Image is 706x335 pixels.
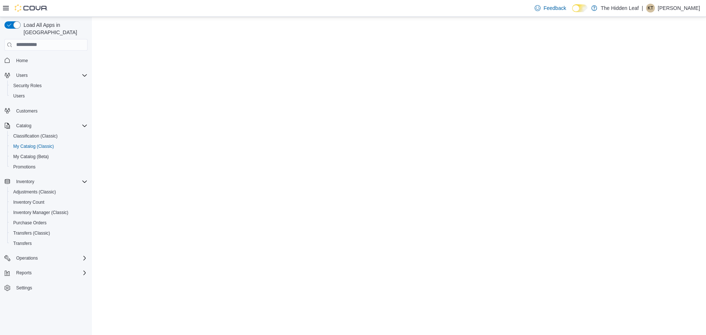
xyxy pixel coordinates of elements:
span: Inventory Manager (Classic) [13,210,68,215]
span: Inventory Manager (Classic) [10,208,88,217]
button: Transfers (Classic) [7,228,90,238]
span: Purchase Orders [13,220,47,226]
button: Promotions [7,162,90,172]
input: Dark Mode [572,4,588,12]
button: Settings [1,282,90,293]
span: My Catalog (Beta) [13,154,49,160]
span: My Catalog (Classic) [13,143,54,149]
a: Feedback [532,1,569,15]
a: Customers [13,107,40,115]
a: Inventory Count [10,198,47,207]
button: Users [1,70,90,81]
span: Adjustments (Classic) [10,188,88,196]
span: Adjustments (Classic) [13,189,56,195]
a: Inventory Manager (Classic) [10,208,71,217]
a: Home [13,56,31,65]
span: Home [13,56,88,65]
button: My Catalog (Beta) [7,152,90,162]
button: Users [13,71,31,80]
span: Transfers (Classic) [13,230,50,236]
button: Catalog [13,121,34,130]
button: Purchase Orders [7,218,90,228]
button: Security Roles [7,81,90,91]
button: Users [7,91,90,101]
span: Inventory [13,177,88,186]
span: Reports [13,268,88,277]
a: Transfers (Classic) [10,229,53,238]
button: Inventory Count [7,197,90,207]
p: The Hidden Leaf [601,4,639,13]
span: Users [13,71,88,80]
span: Operations [13,254,88,263]
span: Inventory Count [10,198,88,207]
button: Inventory Manager (Classic) [7,207,90,218]
span: My Catalog (Classic) [10,142,88,151]
span: Promotions [10,163,88,171]
p: | [642,4,643,13]
span: KT [648,4,653,13]
button: Reports [1,268,90,278]
button: Classification (Classic) [7,131,90,141]
a: My Catalog (Classic) [10,142,57,151]
span: Transfers [10,239,88,248]
a: Security Roles [10,81,44,90]
button: Home [1,55,90,66]
button: Operations [1,253,90,263]
button: Reports [13,268,35,277]
button: Inventory [13,177,37,186]
span: Inventory Count [13,199,44,205]
span: Feedback [543,4,566,12]
span: Operations [16,255,38,261]
button: Inventory [1,177,90,187]
span: Catalog [16,123,31,129]
span: Settings [16,285,32,291]
button: Transfers [7,238,90,249]
span: Purchase Orders [10,218,88,227]
button: My Catalog (Classic) [7,141,90,152]
a: Purchase Orders [10,218,50,227]
span: Reports [16,270,32,276]
span: Users [10,92,88,100]
div: Kenneth Townsend [646,4,655,13]
a: Adjustments (Classic) [10,188,59,196]
span: Security Roles [10,81,88,90]
button: Catalog [1,121,90,131]
span: My Catalog (Beta) [10,152,88,161]
span: Customers [16,108,38,114]
button: Adjustments (Classic) [7,187,90,197]
nav: Complex example [4,52,88,313]
span: Customers [13,106,88,115]
span: Home [16,58,28,64]
a: My Catalog (Beta) [10,152,52,161]
span: Transfers (Classic) [10,229,88,238]
button: Customers [1,106,90,116]
span: Load All Apps in [GEOGRAPHIC_DATA] [21,21,88,36]
a: Classification (Classic) [10,132,61,140]
p: [PERSON_NAME] [658,4,700,13]
span: Settings [13,283,88,292]
a: Users [10,92,28,100]
a: Settings [13,284,35,292]
span: Dark Mode [572,12,573,13]
span: Security Roles [13,83,42,89]
span: Classification (Classic) [10,132,88,140]
button: Operations [13,254,41,263]
span: Users [16,72,28,78]
a: Transfers [10,239,35,248]
img: Cova [15,4,48,12]
span: Inventory [16,179,34,185]
span: Transfers [13,240,32,246]
span: Catalog [13,121,88,130]
span: Promotions [13,164,36,170]
a: Promotions [10,163,39,171]
span: Classification (Classic) [13,133,58,139]
span: Users [13,93,25,99]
